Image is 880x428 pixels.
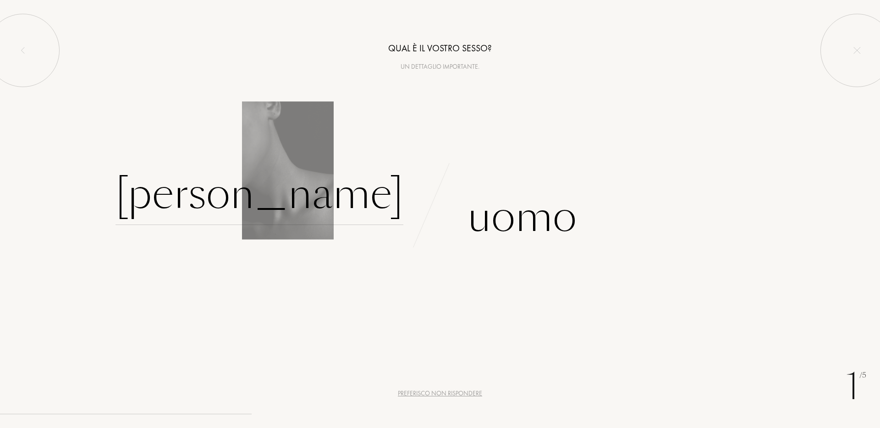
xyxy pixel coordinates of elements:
[398,389,482,398] div: Preferisco non rispondere
[853,47,861,54] img: quit_onboard.svg
[19,47,27,54] img: left_onboard.svg
[467,186,577,248] div: Uomo
[859,370,866,381] span: /5
[115,163,403,225] div: [PERSON_NAME]
[846,359,866,414] div: 1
